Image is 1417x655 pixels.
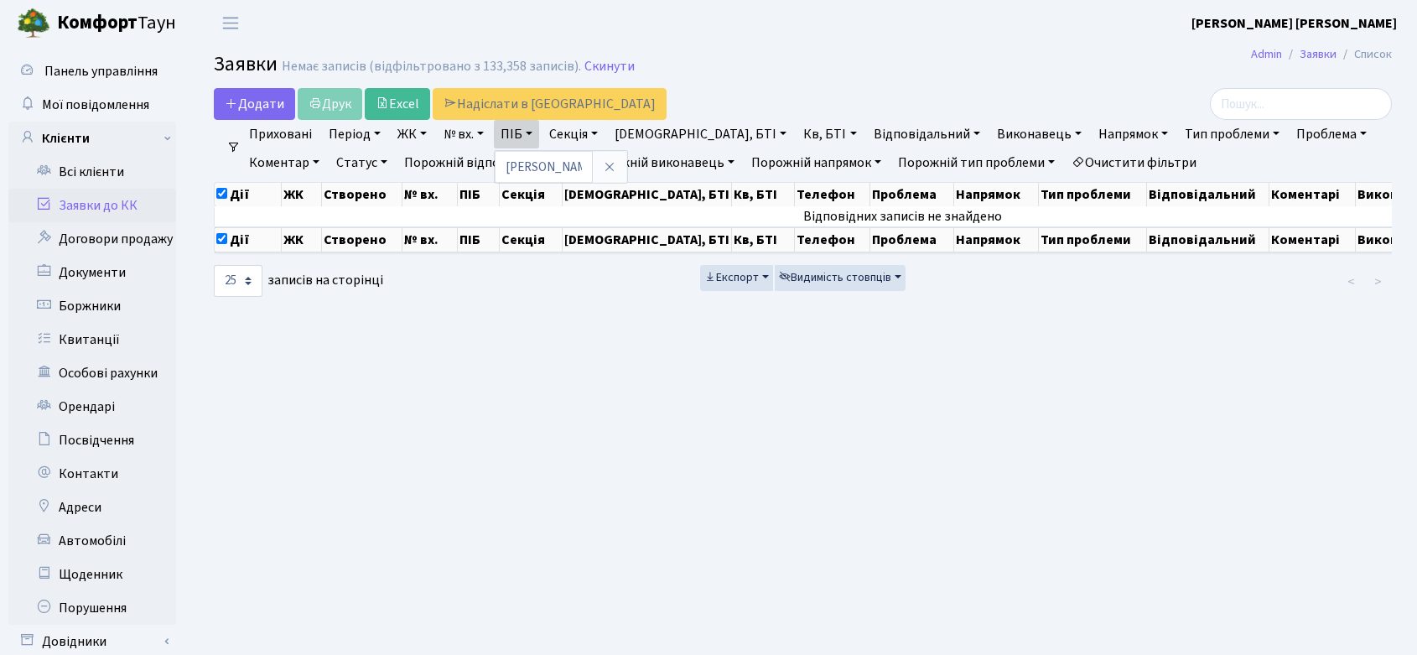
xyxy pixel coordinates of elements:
[500,183,563,206] th: Секція
[8,558,176,591] a: Щоденник
[8,189,176,222] a: Заявки до КК
[795,183,871,206] th: Телефон
[225,95,284,113] span: Додати
[8,323,176,356] a: Квитанції
[282,227,323,252] th: ЖК
[8,457,176,491] a: Контакти
[494,120,539,148] a: ПІБ
[322,227,402,252] th: Створено
[8,591,176,625] a: Порушення
[397,148,579,177] a: Порожній відповідальний
[8,122,176,155] a: Клієнти
[870,227,954,252] th: Проблема
[1251,45,1282,63] a: Admin
[891,148,1061,177] a: Порожній тип проблеми
[8,88,176,122] a: Мої повідомлення
[8,289,176,323] a: Боржники
[57,9,138,36] b: Комфорт
[365,88,430,120] a: Excel
[42,96,149,114] span: Мої повідомлення
[779,269,891,286] span: Видимість стовпців
[732,227,795,252] th: Кв, БТІ
[582,148,741,177] a: Порожній виконавець
[867,120,987,148] a: Відповідальний
[500,227,563,252] th: Секція
[732,183,795,206] th: Кв, БТІ
[1290,120,1373,148] a: Проблема
[542,120,605,148] a: Секція
[704,269,759,286] span: Експорт
[330,148,394,177] a: Статус
[1210,88,1392,120] input: Пошук...
[1147,227,1269,252] th: Відповідальний
[1226,37,1417,72] nav: breadcrumb
[584,59,635,75] a: Скинути
[214,49,278,79] span: Заявки
[563,183,732,206] th: [DEMOGRAPHIC_DATA], БТІ
[57,9,176,38] span: Таун
[1039,227,1148,252] th: Тип проблеми
[458,227,500,252] th: ПІБ
[8,491,176,524] a: Адреси
[1039,183,1148,206] th: Тип проблеми
[700,265,773,291] button: Експорт
[214,88,295,120] a: Додати
[1147,183,1269,206] th: Відповідальний
[215,227,282,252] th: Дії
[954,183,1038,206] th: Напрямок
[8,55,176,88] a: Панель управління
[322,183,402,206] th: Створено
[1300,45,1337,63] a: Заявки
[1269,183,1356,206] th: Коментарі
[391,120,433,148] a: ЖК
[402,183,457,206] th: № вх.
[437,120,490,148] a: № вх.
[8,390,176,424] a: Орендарі
[870,183,954,206] th: Проблема
[990,120,1088,148] a: Виконавець
[1178,120,1286,148] a: Тип проблеми
[215,183,282,206] th: Дії
[795,227,871,252] th: Телефон
[402,227,457,252] th: № вх.
[214,265,262,297] select: записів на сторінці
[563,227,732,252] th: [DEMOGRAPHIC_DATA], БТІ
[8,524,176,558] a: Автомобілі
[1191,13,1397,34] a: [PERSON_NAME] [PERSON_NAME]
[8,356,176,390] a: Особові рахунки
[214,265,383,297] label: записів на сторінці
[775,265,906,291] button: Видимість стовпців
[322,120,387,148] a: Період
[242,120,319,148] a: Приховані
[8,222,176,256] a: Договори продажу
[8,424,176,457] a: Посвідчення
[8,155,176,189] a: Всі клієнти
[1337,45,1392,64] li: Список
[44,62,158,81] span: Панель управління
[1191,14,1397,33] b: [PERSON_NAME] [PERSON_NAME]
[282,183,323,206] th: ЖК
[797,120,863,148] a: Кв, БТІ
[1269,227,1356,252] th: Коментарі
[282,59,581,75] div: Немає записів (відфільтровано з 133,358 записів).
[1092,120,1175,148] a: Напрямок
[8,256,176,289] a: Документи
[954,227,1038,252] th: Напрямок
[608,120,793,148] a: [DEMOGRAPHIC_DATA], БТІ
[210,9,252,37] button: Переключити навігацію
[17,7,50,40] img: logo.png
[458,183,500,206] th: ПІБ
[242,148,326,177] a: Коментар
[745,148,888,177] a: Порожній напрямок
[1065,148,1203,177] a: Очистити фільтри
